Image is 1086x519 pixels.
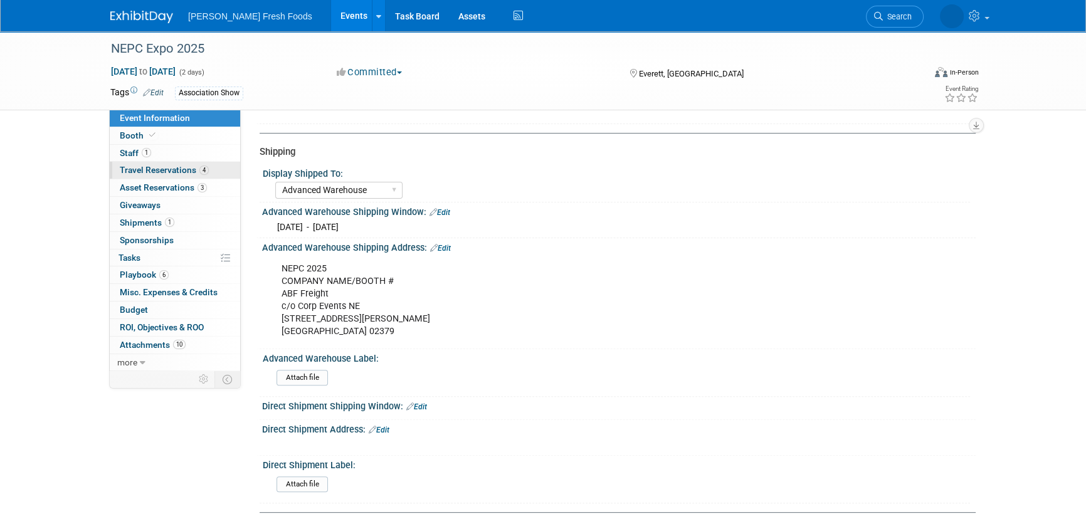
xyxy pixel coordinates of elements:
[117,357,137,367] span: more
[215,371,241,387] td: Toggle Event Tabs
[149,132,156,139] i: Booth reservation complete
[866,6,924,28] a: Search
[638,69,743,78] span: Everett, [GEOGRAPHIC_DATA]
[110,197,240,214] a: Giveaways
[110,354,240,371] a: more
[110,127,240,144] a: Booth
[120,113,190,123] span: Event Information
[263,164,970,180] div: Display Shipped To:
[165,218,174,227] span: 1
[107,38,905,60] div: NEPC Expo 2025
[120,235,174,245] span: Sponsorships
[110,145,240,162] a: Staff1
[120,340,186,350] span: Attachments
[332,66,407,79] button: Committed
[137,66,149,76] span: to
[262,397,976,413] div: Direct Shipment Shipping Window:
[262,420,976,436] div: Direct Shipment Address:
[110,179,240,196] a: Asset Reservations3
[120,182,207,192] span: Asset Reservations
[110,266,240,283] a: Playbook6
[263,349,970,365] div: Advanced Warehouse Label:
[110,284,240,301] a: Misc. Expenses & Credits
[262,202,976,219] div: Advanced Warehouse Shipping Window:
[110,110,240,127] a: Event Information
[277,222,339,232] span: [DATE] - [DATE]
[110,232,240,249] a: Sponsorships
[430,244,451,253] a: Edit
[883,12,912,21] span: Search
[260,145,966,159] div: Shipping
[159,270,169,280] span: 6
[119,253,140,263] span: Tasks
[120,322,204,332] span: ROI, Objectives & ROO
[188,11,312,21] span: [PERSON_NAME] Fresh Foods
[199,165,209,175] span: 4
[120,287,218,297] span: Misc. Expenses & Credits
[193,371,215,387] td: Personalize Event Tab Strip
[273,256,838,344] div: NEPC 2025 COMPANY NAME/BOOTH # ABF Freight c/o Corp Events NE [STREET_ADDRESS][PERSON_NAME] [GEOG...
[263,456,970,471] div: Direct Shipment Label:
[850,65,979,84] div: Event Format
[949,68,979,77] div: In-Person
[262,238,976,254] div: Advanced Warehouse Shipping Address:
[406,402,427,411] a: Edit
[935,67,947,77] img: Format-Inperson.png
[120,130,158,140] span: Booth
[110,214,240,231] a: Shipments1
[110,319,240,336] a: ROI, Objectives & ROO
[110,301,240,318] a: Budget
[120,218,174,228] span: Shipments
[110,162,240,179] a: Travel Reservations4
[110,66,176,77] span: [DATE] [DATE]
[110,86,164,100] td: Tags
[110,337,240,354] a: Attachments10
[940,4,964,28] img: Courtney Law
[110,11,173,23] img: ExhibitDay
[173,340,186,349] span: 10
[142,148,151,157] span: 1
[369,426,389,434] a: Edit
[143,88,164,97] a: Edit
[120,305,148,315] span: Budget
[944,86,978,92] div: Event Rating
[198,183,207,192] span: 3
[110,249,240,266] a: Tasks
[430,208,450,217] a: Edit
[120,165,209,175] span: Travel Reservations
[175,86,243,100] div: Association Show
[120,148,151,158] span: Staff
[178,68,204,76] span: (2 days)
[120,270,169,280] span: Playbook
[120,200,161,210] span: Giveaways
